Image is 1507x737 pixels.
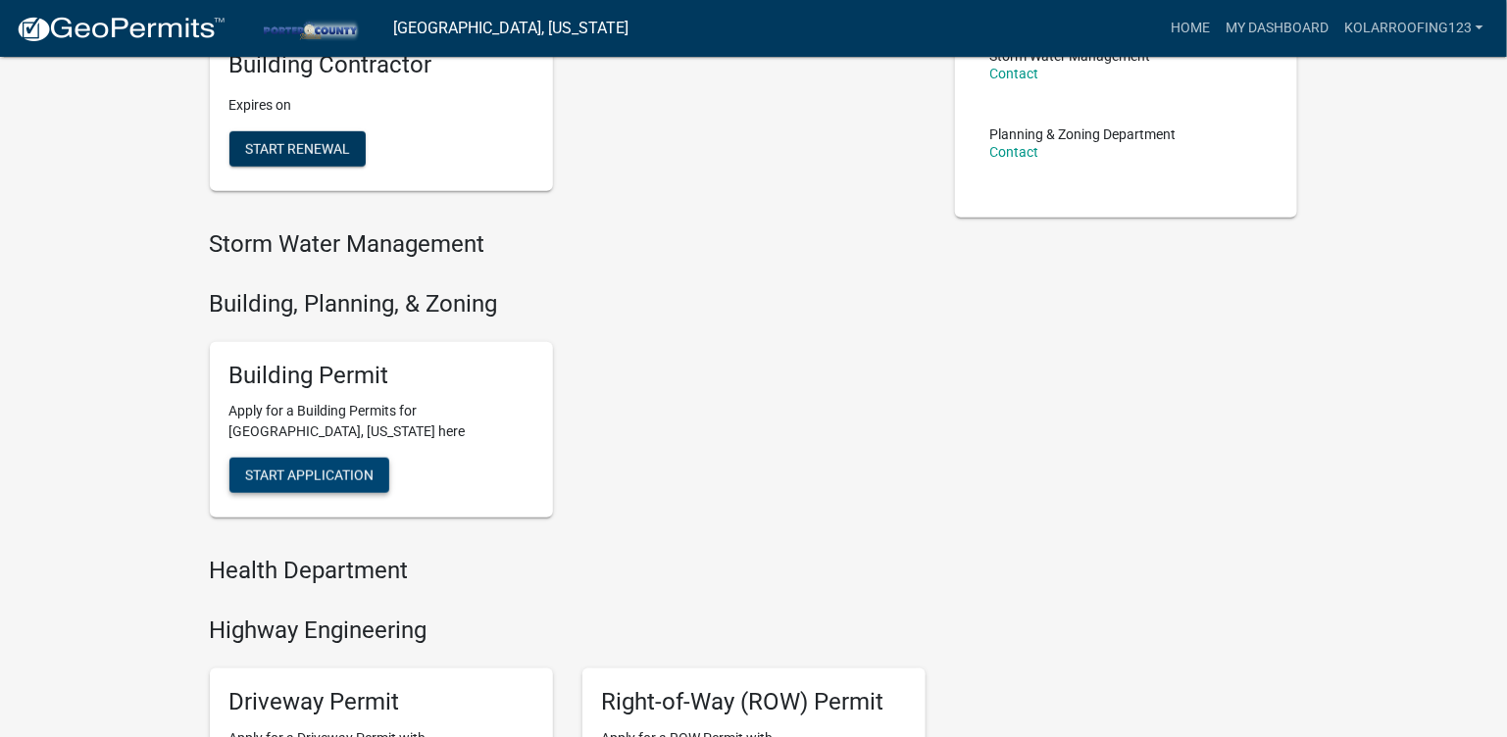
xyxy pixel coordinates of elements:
a: Home [1163,10,1218,47]
a: My Dashboard [1218,10,1336,47]
h4: Highway Engineering [210,616,926,645]
a: kolarroofing123 [1336,10,1491,47]
h5: Driveway Permit [229,688,533,716]
a: [GEOGRAPHIC_DATA], [US_STATE] [393,12,628,45]
p: Expires on [229,95,533,116]
h5: Building Contractor [229,51,533,79]
a: Contact [990,144,1039,160]
h5: Right-of-Way (ROW) Permit [602,688,906,716]
h5: Building Permit [229,362,533,390]
a: Contact [990,66,1039,81]
img: Porter County, Indiana [241,15,377,41]
span: Start Application [245,467,374,483]
button: Start Renewal [229,131,366,167]
h4: Storm Water Management [210,230,926,259]
p: Planning & Zoning Department [990,127,1177,141]
button: Start Application [229,458,389,493]
span: Start Renewal [245,141,350,157]
h4: Health Department [210,557,926,585]
p: Storm Water Management [990,49,1151,63]
h4: Building, Planning, & Zoning [210,290,926,319]
p: Apply for a Building Permits for [GEOGRAPHIC_DATA], [US_STATE] here [229,401,533,442]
